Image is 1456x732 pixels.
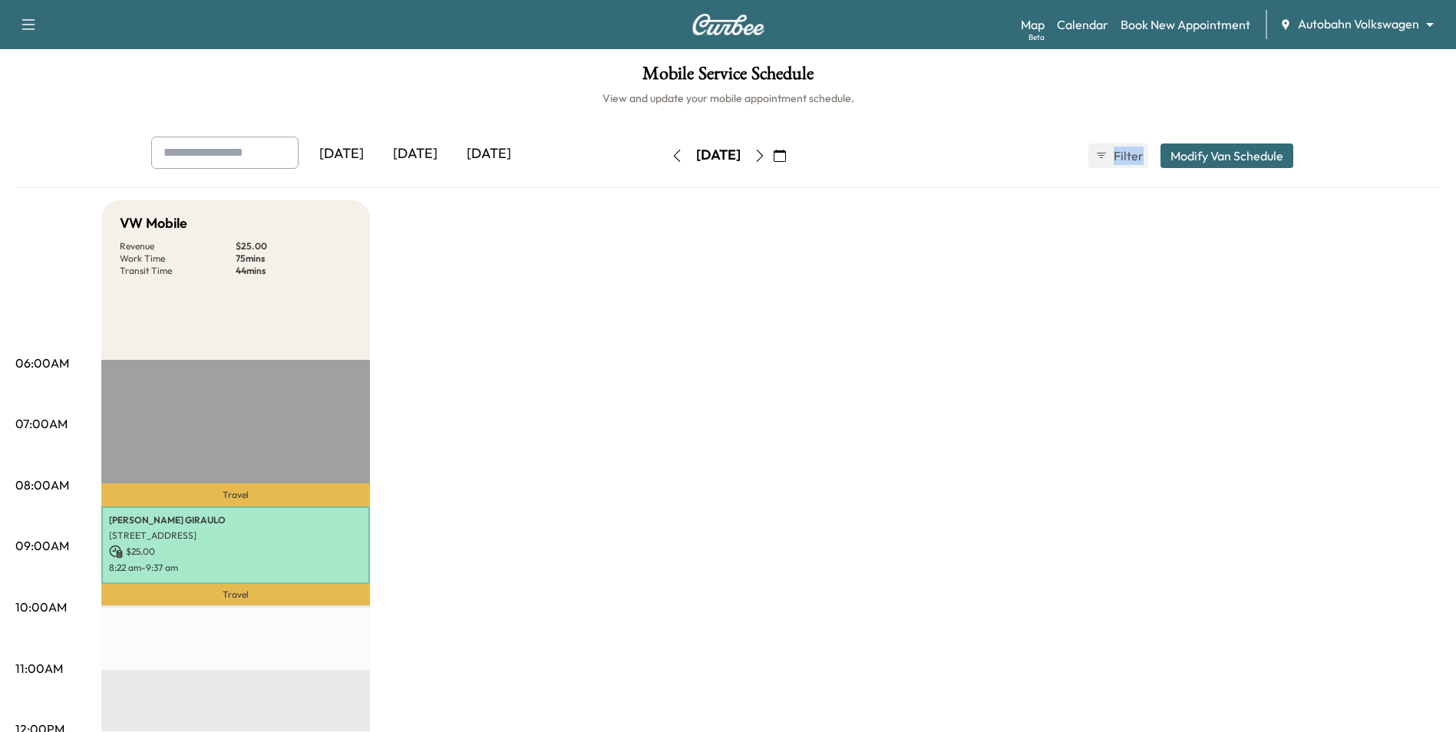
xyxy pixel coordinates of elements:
p: [STREET_ADDRESS] [109,529,362,542]
p: 06:00AM [15,354,69,372]
p: Revenue [120,240,236,252]
p: $ 25.00 [109,545,362,559]
span: Filter [1114,147,1141,165]
button: Filter [1088,143,1148,168]
img: Curbee Logo [692,14,765,35]
span: Autobahn Volkswagen [1298,15,1419,33]
p: 8:22 am - 9:37 am [109,562,362,574]
div: [DATE] [378,137,452,172]
h1: Mobile Service Schedule [15,64,1441,91]
p: 44 mins [236,265,352,277]
p: 08:00AM [15,476,69,494]
p: 07:00AM [15,414,68,433]
p: Work Time [120,252,236,265]
h6: View and update your mobile appointment schedule. [15,91,1441,106]
a: Calendar [1057,15,1108,34]
div: Beta [1028,31,1045,43]
p: [PERSON_NAME] GIRAULO [109,514,362,526]
p: Transit Time [120,265,236,277]
a: MapBeta [1021,15,1045,34]
h5: VW Mobile [120,213,187,234]
div: [DATE] [305,137,378,172]
p: 75 mins [236,252,352,265]
div: [DATE] [696,146,741,165]
p: $ 25.00 [236,240,352,252]
div: [DATE] [452,137,526,172]
a: Book New Appointment [1121,15,1250,34]
p: Travel [101,483,370,506]
p: 10:00AM [15,598,67,616]
button: Modify Van Schedule [1161,143,1293,168]
p: 09:00AM [15,536,69,555]
p: Travel [101,584,370,605]
p: 11:00AM [15,659,63,678]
